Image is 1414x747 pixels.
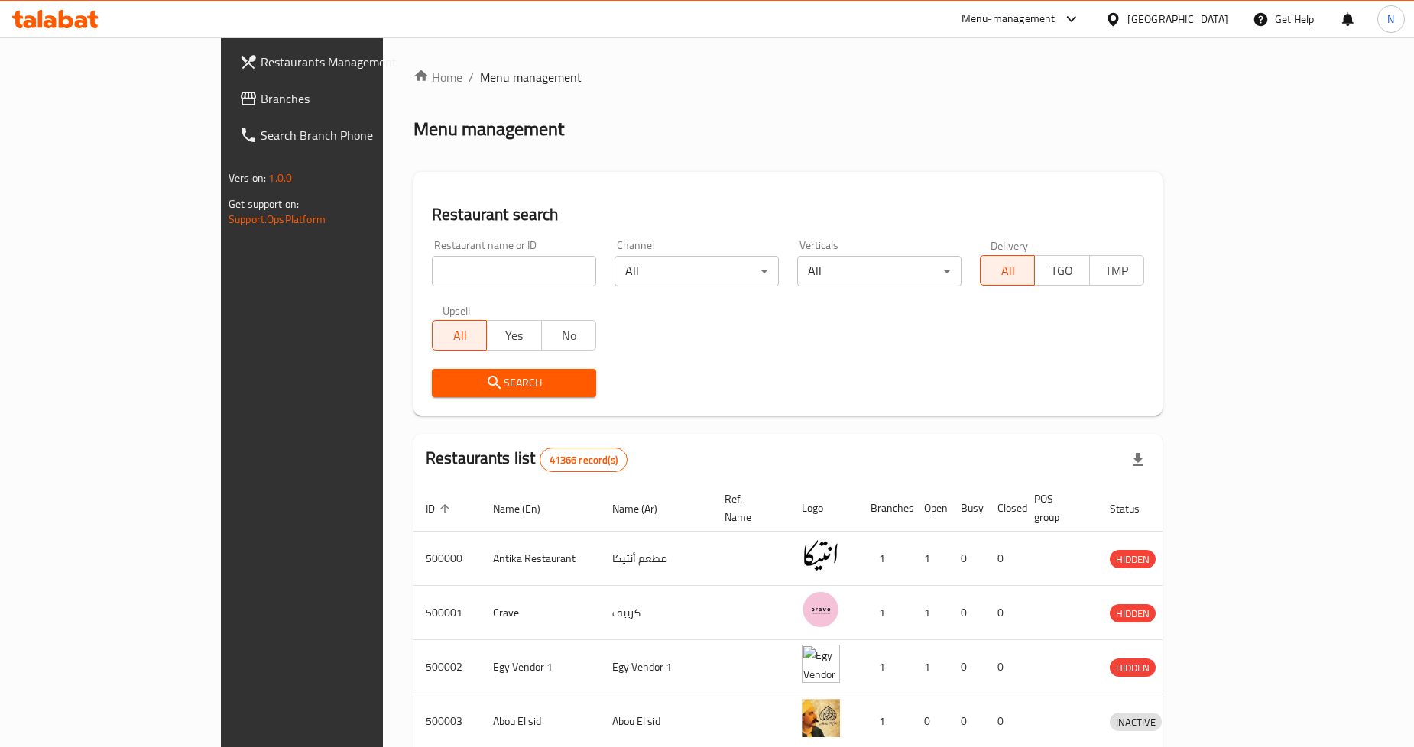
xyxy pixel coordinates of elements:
[858,586,912,640] td: 1
[615,256,779,286] div: All
[481,586,600,640] td: Crave
[426,447,628,472] h2: Restaurants list
[444,373,584,393] span: Search
[481,640,600,694] td: Egy Vendor 1
[469,68,474,86] li: /
[1110,713,1162,731] div: INACTIVE
[261,53,445,71] span: Restaurants Management
[432,369,596,397] button: Search
[432,203,1144,226] h2: Restaurant search
[1387,11,1394,27] span: N
[912,485,949,532] th: Open
[1127,11,1228,27] div: [GEOGRAPHIC_DATA]
[858,485,912,532] th: Branches
[261,89,445,108] span: Branches
[987,260,1029,282] span: All
[1120,441,1156,478] div: Export file
[612,500,677,518] span: Name (Ar)
[985,640,1022,694] td: 0
[949,640,985,694] td: 0
[991,240,1029,251] label: Delivery
[229,209,326,229] a: Support.OpsPlatform
[912,640,949,694] td: 1
[439,325,481,347] span: All
[985,485,1022,532] th: Closed
[548,325,590,347] span: No
[227,44,457,80] a: Restaurants Management
[432,256,596,286] input: Search for restaurant name or ID..
[725,490,771,526] span: Ref. Name
[261,126,445,144] span: Search Branch Phone
[949,485,985,532] th: Busy
[1110,551,1156,568] span: HIDDEN
[1089,255,1144,286] button: TMP
[802,536,840,574] img: Antika Restaurant
[1034,490,1079,526] span: POS group
[443,305,471,315] label: Upsell
[426,500,455,518] span: ID
[486,320,541,351] button: Yes
[432,320,487,351] button: All
[1110,605,1156,622] span: HIDDEN
[413,117,564,141] h2: Menu management
[802,645,840,683] img: Egy Vendor 1
[229,194,299,214] span: Get support on:
[481,532,600,586] td: Antika Restaurant
[541,320,596,351] button: No
[227,80,457,117] a: Branches
[949,532,985,586] td: 0
[802,590,840,629] img: Crave
[912,532,949,586] td: 1
[1096,260,1138,282] span: TMP
[493,325,535,347] span: Yes
[413,68,1163,86] nav: breadcrumb
[980,255,1035,286] button: All
[912,586,949,640] td: 1
[227,117,457,154] a: Search Branch Phone
[229,168,266,188] span: Version:
[790,485,858,532] th: Logo
[985,532,1022,586] td: 0
[985,586,1022,640] td: 0
[949,586,985,640] td: 0
[797,256,962,286] div: All
[858,640,912,694] td: 1
[1110,659,1156,677] span: HIDDEN
[480,68,582,86] span: Menu management
[1110,550,1156,568] div: HIDDEN
[540,448,628,472] div: Total records count
[962,10,1056,28] div: Menu-management
[1041,260,1083,282] span: TGO
[540,453,627,467] span: 41366 record(s)
[600,532,712,586] td: مطعم أنتيكا
[600,640,712,694] td: Egy Vendor 1
[802,699,840,737] img: Abou El sid
[1110,713,1162,731] span: INACTIVE
[1110,604,1156,622] div: HIDDEN
[858,532,912,586] td: 1
[268,168,292,188] span: 1.0.0
[1110,500,1159,518] span: Status
[493,500,560,518] span: Name (En)
[1034,255,1089,286] button: TGO
[600,586,712,640] td: كرييف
